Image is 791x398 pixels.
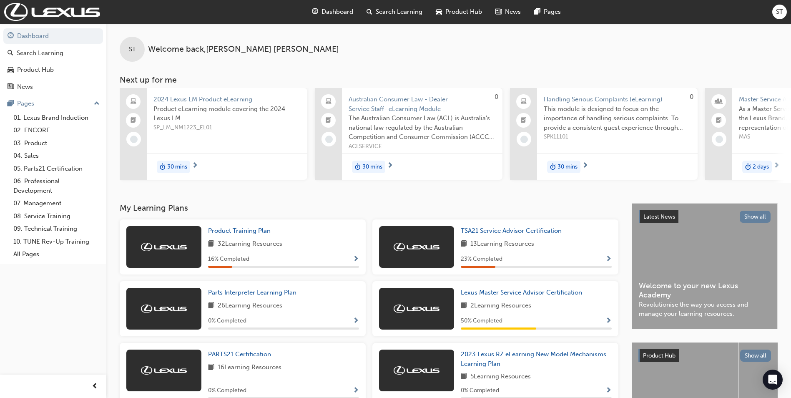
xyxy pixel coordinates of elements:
a: 05. Parts21 Certification [10,162,103,175]
span: book-icon [461,372,467,382]
span: people-icon [716,96,722,107]
span: pages-icon [534,7,540,17]
a: Dashboard [3,28,103,44]
span: 16 Learning Resources [218,363,281,373]
span: laptop-icon [326,96,331,107]
span: duration-icon [550,161,556,172]
span: next-icon [582,162,588,170]
span: PARTS21 Certification [208,350,271,358]
a: 2024 Lexus LM Product eLearningProduct eLearning module covering the 2024 Lexus LMSP_LM_NM1223_EL... [120,88,307,180]
span: Parts Interpreter Learning Plan [208,289,296,296]
div: Pages [17,99,34,108]
div: Open Intercom Messenger [763,370,783,390]
span: guage-icon [312,7,318,17]
span: Product Training Plan [208,227,271,234]
span: The Australian Consumer Law (ACL) is Australia's national law regulated by the Australian Competi... [349,113,496,142]
span: 0 % Completed [208,386,246,395]
span: news-icon [495,7,502,17]
img: Trak [394,305,439,313]
span: ST [129,45,136,54]
a: Product HubShow all [638,349,771,363]
span: book-icon [208,301,214,311]
span: prev-icon [92,381,98,392]
span: next-icon [192,162,198,170]
span: 2 days [753,162,769,172]
a: news-iconNews [489,3,527,20]
span: 32 Learning Resources [218,239,282,249]
span: Show Progress [605,256,612,263]
button: DashboardSearch LearningProduct HubNews [3,27,103,96]
span: Show Progress [353,317,359,325]
div: News [17,82,33,92]
span: ACLSERVICE [349,142,496,151]
span: duration-icon [160,161,166,172]
img: Trak [141,305,187,313]
a: Latest NewsShow all [639,210,771,224]
span: SP_LM_NM1223_EL01 [153,123,301,133]
span: next-icon [387,162,393,170]
button: Pages [3,96,103,111]
span: Search Learning [376,7,422,17]
span: book-icon [461,301,467,311]
span: book-icon [461,239,467,249]
a: PARTS21 Certification [208,350,274,359]
a: News [3,79,103,95]
span: This module is designed to focus on the importance of handling serious complaints. To provide a c... [544,104,691,133]
span: 30 mins [557,162,578,172]
a: 2023 Lexus RZ eLearning New Model Mechanisms Learning Plan [461,350,612,368]
a: search-iconSearch Learning [360,3,429,20]
a: Product Training Plan [208,226,274,236]
span: laptop-icon [521,96,527,107]
span: 0 % Completed [461,386,499,395]
span: pages-icon [8,100,14,108]
a: car-iconProduct Hub [429,3,489,20]
div: Search Learning [17,48,63,58]
span: learningRecordVerb_NONE-icon [130,136,138,143]
a: 08. Service Training [10,210,103,223]
span: next-icon [773,162,780,170]
span: news-icon [8,83,14,91]
span: 50 % Completed [461,316,502,326]
img: Trak [141,243,187,251]
span: TSA21 Service Advisor Certification [461,227,562,234]
a: All Pages [10,248,103,261]
span: search-icon [8,50,13,57]
span: 30 mins [167,162,187,172]
a: 04. Sales [10,149,103,162]
span: guage-icon [8,33,14,40]
a: Latest NewsShow allWelcome to your new Lexus AcademyRevolutionise the way you access and manage y... [632,203,778,329]
span: Show Progress [353,256,359,263]
a: 07. Management [10,197,103,210]
span: book-icon [208,363,214,373]
span: 0 [495,93,498,101]
span: learningRecordVerb_NONE-icon [716,136,723,143]
a: 06. Professional Development [10,175,103,197]
button: Show all [740,350,771,362]
span: duration-icon [745,161,751,172]
a: 10. TUNE Rev-Up Training [10,235,103,248]
span: learningRecordVerb_NONE-icon [325,136,333,143]
span: 13 Learning Resources [470,239,534,249]
span: ST [776,7,783,17]
span: 0 % Completed [208,316,246,326]
span: News [505,7,521,17]
span: Pages [544,7,561,17]
span: Dashboard [321,7,353,17]
span: Product Hub [643,352,675,359]
span: Revolutionise the way you access and manage your learning resources. [639,300,771,319]
button: Show Progress [605,385,612,396]
h3: Next up for me [106,75,791,85]
span: 2023 Lexus RZ eLearning New Model Mechanisms Learning Plan [461,350,606,368]
span: book-icon [208,239,214,249]
span: 2 Learning Resources [470,301,531,311]
a: Product Hub [3,62,103,78]
span: Product eLearning module covering the 2024 Lexus LM [153,104,301,123]
span: search-icon [367,7,372,17]
button: Show Progress [353,254,359,264]
span: booktick-icon [521,115,527,126]
button: Show Progress [605,316,612,326]
img: Trak [394,243,439,251]
span: 16 % Completed [208,254,249,264]
span: 2024 Lexus LM Product eLearning [153,95,301,104]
